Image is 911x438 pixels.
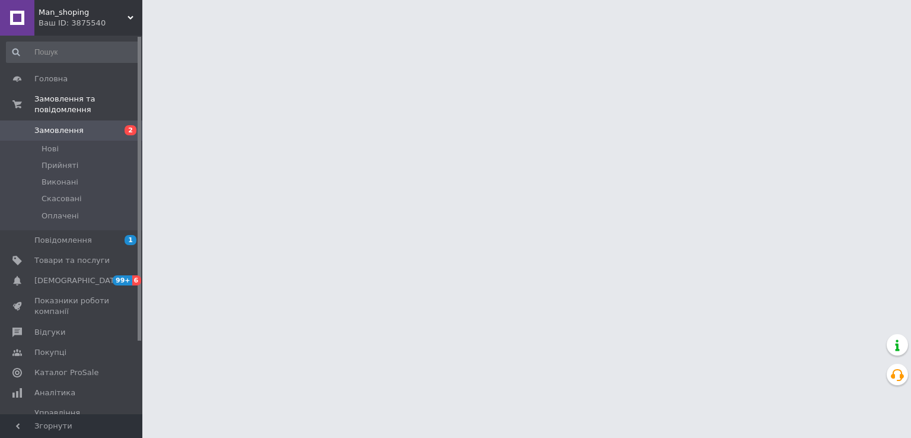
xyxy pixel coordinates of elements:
span: Покупці [34,347,66,358]
span: 99+ [113,275,132,285]
span: Управління сайтом [34,408,110,429]
span: Замовлення [34,125,84,136]
input: Пошук [6,42,140,63]
span: Головна [34,74,68,84]
span: Повідомлення [34,235,92,246]
span: Показники роботи компанії [34,296,110,317]
div: Ваш ID: 3875540 [39,18,142,28]
span: Оплачені [42,211,79,221]
span: [DEMOGRAPHIC_DATA] [34,275,122,286]
span: Скасовані [42,193,82,204]
span: 2 [125,125,136,135]
span: Нові [42,144,59,154]
span: Каталог ProSale [34,367,98,378]
span: 6 [132,275,142,285]
span: Man_shoping [39,7,128,18]
span: Прийняті [42,160,78,171]
span: Виконані [42,177,78,188]
span: 1 [125,235,136,245]
span: Відгуки [34,327,65,338]
span: Замовлення та повідомлення [34,94,142,115]
span: Аналітика [34,388,75,398]
span: Товари та послуги [34,255,110,266]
